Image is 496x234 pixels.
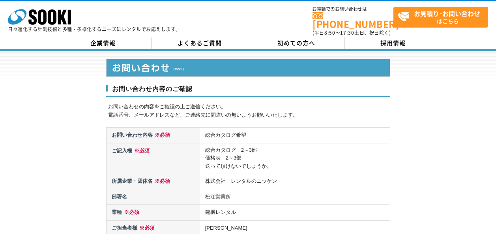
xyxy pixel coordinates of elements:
span: ※必須 [137,225,155,231]
p: 日々進化する計測技術と多種・多様化するニーズにレンタルでお応えします。 [8,27,181,32]
a: 企業情報 [55,37,152,49]
td: 総合カタログ 2～3部 価格表 2～3部 送って頂けないでしょうか。 [200,143,390,173]
span: 初めての方へ [277,39,315,47]
span: 17:30 [340,29,354,36]
th: 所属企業・団体名 [106,173,200,189]
span: ※必須 [132,148,150,154]
a: 採用情報 [345,37,442,49]
span: (平日 ～ 土日、祝日除く) [313,29,391,36]
th: 部署名 [106,189,200,205]
p: お問い合わせの内容をご確認の上ご送信ください。 電話番号、メールアドレスなど、ご連絡先に間違いの無いようお願いいたします。 [108,103,390,119]
a: [PHONE_NUMBER] [313,12,393,28]
a: よくあるご質問 [152,37,248,49]
a: お見積り･お問い合わせはこちら [393,7,488,28]
span: ※必須 [153,132,170,138]
td: 松江営業所 [200,189,390,205]
span: 8:50 [324,29,335,36]
a: 初めての方へ [248,37,345,49]
img: お問い合わせ [106,59,390,77]
td: 建機レンタル [200,205,390,221]
span: ※必須 [153,178,170,184]
strong: お見積り･お問い合わせ [414,9,480,18]
th: お問い合わせ内容 [106,128,200,143]
th: 業種 [106,205,200,221]
th: ご記入欄 [106,143,200,173]
td: 総合カタログ希望 [200,128,390,143]
td: 株式会社 レンタルのニッケン [200,173,390,189]
span: ※必須 [122,209,139,215]
span: お電話でのお問い合わせは [313,7,393,11]
span: はこちら [398,7,488,27]
h3: お問い合わせ内容のご確認 [106,85,390,97]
